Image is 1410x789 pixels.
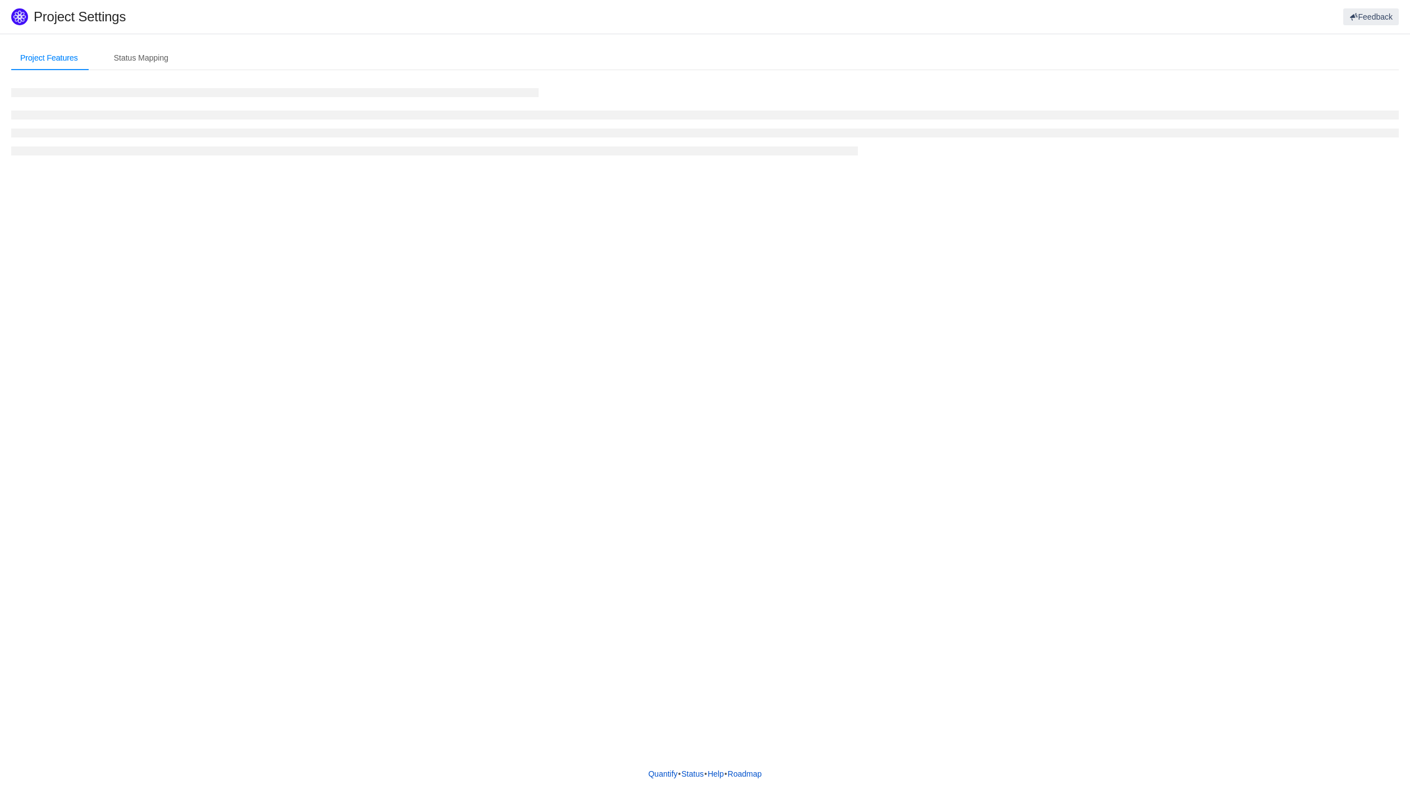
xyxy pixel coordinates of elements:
[724,769,727,778] span: •
[11,8,28,25] img: Quantify
[704,769,707,778] span: •
[727,765,763,782] a: Roadmap
[678,769,681,778] span: •
[11,45,87,71] div: Project Features
[681,765,705,782] a: Status
[1343,8,1399,25] button: Feedback
[34,8,841,25] h1: Project Settings
[647,765,678,782] a: Quantify
[707,765,724,782] a: Help
[105,45,177,71] div: Status Mapping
